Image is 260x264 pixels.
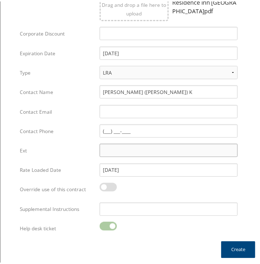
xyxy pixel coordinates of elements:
label: Help desk ticket [20,221,94,234]
button: Create [221,240,255,257]
label: Contact Email [20,104,94,117]
label: Ext [20,142,94,156]
label: Override use of this contract [20,181,94,195]
label: Expiration Date [20,45,94,59]
label: Supplemental Instructions [20,201,94,215]
label: Contact Phone [20,123,94,137]
input: (___) ___-____ [100,123,237,136]
label: Contact Name [20,84,94,98]
label: Type [20,65,94,78]
label: Corporate Discount [20,25,94,39]
label: Rate Loaded Date [20,162,94,176]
